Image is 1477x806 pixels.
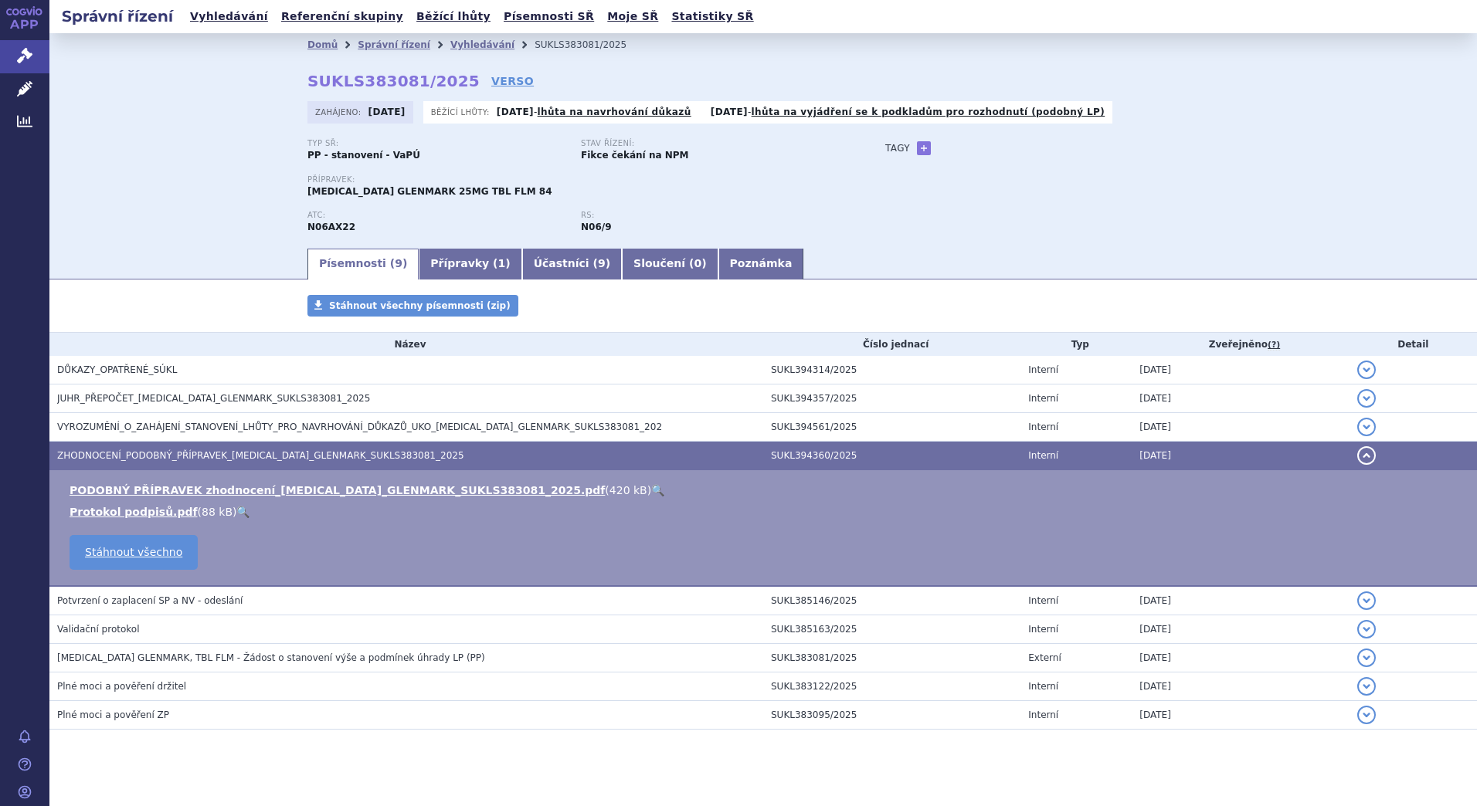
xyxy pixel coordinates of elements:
[307,139,565,148] p: Typ SŘ:
[57,393,370,404] span: JUHR_PŘEPOČET_AGOMELATINE_GLENMARK_SUKLS383081_2025
[277,6,408,27] a: Referenční skupiny
[1132,644,1349,672] td: [DATE]
[185,6,273,27] a: Vyhledávání
[538,107,691,117] a: lhůta na navrhování důkazů
[395,257,402,269] span: 9
[329,300,511,311] span: Stáhnout všechny písemnosti (zip)
[307,150,420,161] strong: PP - stanovení - VaPÚ
[1357,361,1376,379] button: detail
[307,72,480,90] strong: SUKLS383081/2025
[581,211,839,220] p: RS:
[667,6,758,27] a: Statistiky SŘ
[419,249,521,279] a: Přípravky (1)
[885,139,910,157] h3: Tagy
[752,107,1105,117] a: lhůta na vyjádření se k podkladům pro rozhodnutí (podobný LP)
[1268,340,1280,351] abbr: (?)
[57,652,485,663] span: AGOMELATINE GLENMARK, TBL FLM - Žádost o stanovení výše a podmínek úhrady LP (PP)
[603,6,663,27] a: Moje SŘ
[1357,591,1376,610] button: detail
[581,150,688,161] strong: Fikce čekání na NPM
[70,535,198,570] a: Stáhnout všechno
[581,222,611,232] strong: agomelatin
[497,107,534,117] strong: [DATE]
[57,681,186,692] span: Plné moci a pověření držitel
[315,106,364,118] span: Zahájeno:
[1132,701,1349,730] td: [DATE]
[57,595,243,606] span: Potvrzení o zaplacení SP a NV - odeslání
[763,672,1020,701] td: SUKL383122/2025
[1357,677,1376,696] button: detail
[763,701,1020,730] td: SUKL383095/2025
[1028,681,1058,692] span: Interní
[307,222,355,232] strong: AGOMELATIN
[1132,384,1349,413] td: [DATE]
[307,211,565,220] p: ATC:
[1028,364,1058,375] span: Interní
[70,506,198,518] a: Protokol podpisů.pdf
[1028,393,1058,404] span: Interní
[1132,413,1349,442] td: [DATE]
[598,257,606,269] span: 9
[497,106,691,118] p: -
[1132,672,1349,701] td: [DATE]
[711,106,1105,118] p: -
[57,364,177,375] span: DŮKAZY_OPATŘENÉ_SÚKL
[412,6,495,27] a: Běžící lhůty
[651,484,664,496] a: 🔍
[1132,442,1349,470] td: [DATE]
[622,249,718,279] a: Sloučení (0)
[1020,333,1132,356] th: Typ
[70,483,1462,498] li: ( )
[498,257,506,269] span: 1
[307,295,518,317] a: Stáhnout všechny písemnosti (zip)
[57,709,169,720] span: Plné moci a pověření ZP
[763,333,1020,356] th: Číslo jednací
[307,186,552,197] span: [MEDICAL_DATA] GLENMARK 25MG TBL FLM 84
[711,107,748,117] strong: [DATE]
[694,257,701,269] span: 0
[1028,709,1058,720] span: Interní
[763,586,1020,615] td: SUKL385146/2025
[718,249,804,279] a: Poznámka
[49,333,763,356] th: Název
[491,73,534,89] a: VERSO
[499,6,599,27] a: Písemnosti SŘ
[1357,649,1376,667] button: detail
[49,5,185,27] h2: Správní řízení
[236,506,250,518] a: 🔍
[1350,333,1477,356] th: Detail
[1132,333,1349,356] th: Zveřejněno
[1357,418,1376,436] button: detail
[450,39,514,50] a: Vyhledávání
[1357,706,1376,724] button: detail
[57,450,464,461] span: ZHODNOCENÍ_PODOBNÝ_PŘÍPRAVEK_AGOMELATINE_GLENMARK_SUKLS383081_2025
[522,249,622,279] a: Účastníci (9)
[307,175,854,185] p: Přípravek:
[581,139,839,148] p: Stav řízení:
[763,615,1020,644] td: SUKL385163/2025
[431,106,493,118] span: Běžící lhůty:
[1132,615,1349,644] td: [DATE]
[1132,356,1349,384] td: [DATE]
[368,107,406,117] strong: [DATE]
[70,504,1462,520] li: ( )
[1357,620,1376,638] button: detail
[1357,446,1376,465] button: detail
[358,39,430,50] a: Správní řízení
[202,506,233,518] span: 88 kB
[307,39,338,50] a: Domů
[57,624,140,635] span: Validační protokol
[307,249,419,279] a: Písemnosti (9)
[1028,595,1058,606] span: Interní
[763,356,1020,384] td: SUKL394314/2025
[763,442,1020,470] td: SUKL394360/2025
[1028,652,1061,663] span: Externí
[1028,422,1058,432] span: Interní
[1028,624,1058,635] span: Interní
[609,484,647,496] span: 420 kB
[1357,389,1376,408] button: detail
[763,413,1020,442] td: SUKL394561/2025
[57,422,662,432] span: VYROZUMĚNÍ_O_ZAHÁJENÍ_STANOVENÍ_LHŮTY_PRO_NAVRHOVÁNÍ_DŮKAZŮ_UKO_AGOMELATINE_GLENMARK_SUKLS383081_202
[1028,450,1058,461] span: Interní
[763,384,1020,413] td: SUKL394357/2025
